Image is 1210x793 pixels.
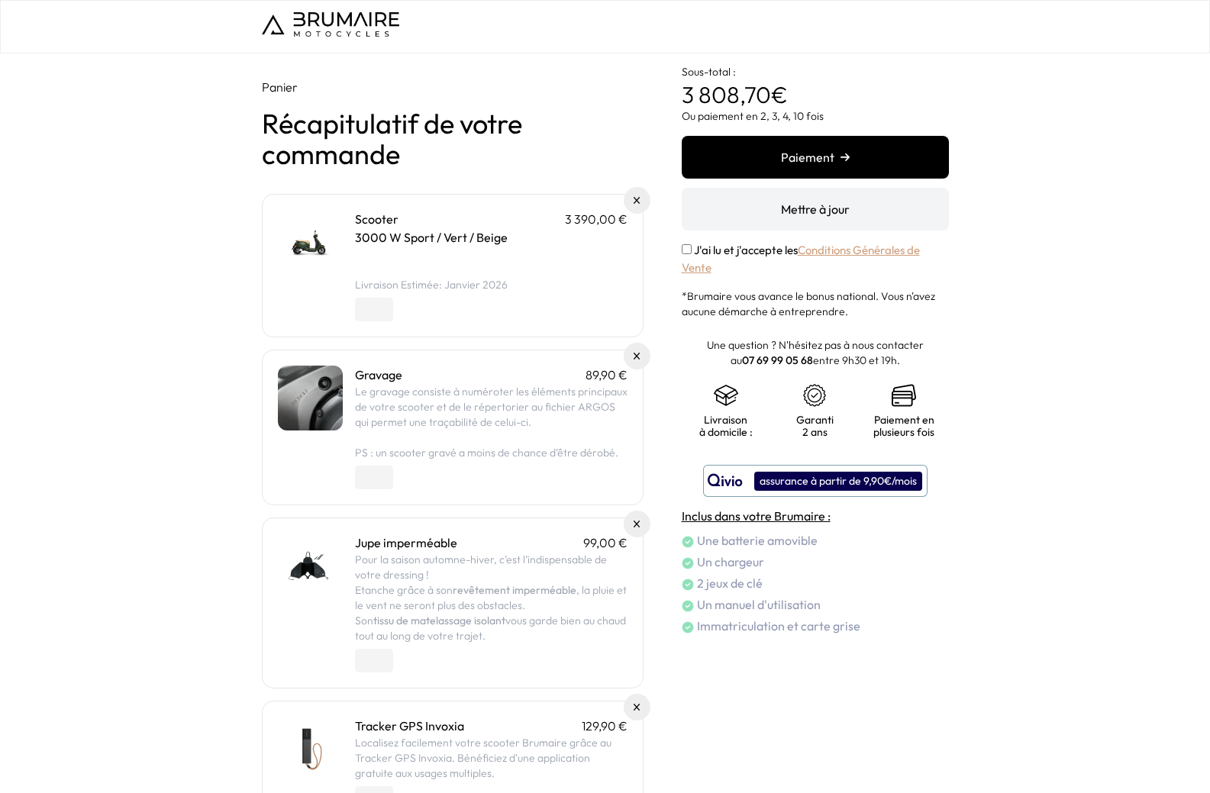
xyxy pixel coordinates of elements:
p: € [682,53,949,108]
img: Scooter - 3000 W Sport / Vert / Beige [278,210,343,275]
img: Supprimer du panier [634,353,640,359]
img: Gravage [278,366,343,430]
a: Gravage [355,367,402,382]
h4: Inclus dans votre Brumaire : [682,507,949,525]
a: Tracker GPS Invoxia [355,718,464,733]
p: 3000 W Sport / Vert / Beige [355,228,628,247]
img: Logo de Brumaire [262,12,399,37]
div: assurance à partir de 9,90€/mois [754,472,922,491]
p: Etanche grâce à son , la pluie et le vent ne seront plus des obstacles. [355,582,628,613]
button: Mettre à jour [682,188,949,230]
p: Son vous garde bien au chaud tout au long de votre trajet. [355,613,628,643]
li: Une batterie amovible [682,531,949,550]
label: J'ai lu et j'accepte les [682,243,920,275]
img: Jupe imperméable [278,534,343,598]
button: Paiement [682,136,949,179]
p: Pour la saison automne-hiver, c’est l’indispensable de votre dressing ! [355,552,628,582]
button: assurance à partir de 9,90€/mois [703,465,928,497]
p: Ou paiement en 2, 3, 4, 10 fois [682,108,949,124]
img: logo qivio [708,472,743,490]
a: Scooter [355,211,398,227]
img: Supprimer du panier [634,704,640,711]
span: PS : un scooter gravé a moins de chance d’être dérobé. [355,446,618,459]
p: 3 390,00 € [565,210,628,228]
p: 89,90 € [586,366,628,384]
span: Le gravage consiste à numéroter les éléments principaux de votre scooter et de le répertorier au ... [355,385,628,429]
p: Garanti 2 ans [786,414,844,438]
img: check.png [682,621,694,633]
p: Une question ? N'hésitez pas à nous contacter au entre 9h30 et 19h. [682,337,949,368]
p: *Brumaire vous avance le bonus national. Vous n'avez aucune démarche à entreprendre. [682,289,949,319]
li: Livraison Estimée: Janvier 2026 [355,277,628,292]
span: Sous-total : [682,65,736,79]
img: check.png [682,557,694,569]
img: Supprimer du panier [634,197,640,204]
img: Tracker GPS Invoxia [278,717,343,782]
p: Panier [262,78,644,96]
li: Un chargeur [682,553,949,571]
a: Jupe imperméable [355,535,457,550]
img: Supprimer du panier [634,521,640,527]
img: credit-cards.png [892,383,916,408]
img: certificat-de-garantie.png [802,383,827,408]
h1: Récapitulatif de votre commande [262,108,644,169]
p: Paiement en plusieurs fois [873,414,934,438]
p: 129,90 € [582,717,628,735]
a: 07 69 99 05 68 [742,353,813,367]
span: 3 808,70 [682,80,771,109]
p: 99,00 € [583,534,628,552]
strong: tissu de matelassage isolant [373,614,505,627]
li: Immatriculation et carte grise [682,617,949,635]
strong: revêtement imperméable [453,583,576,597]
img: check.png [682,579,694,591]
img: check.png [682,600,694,612]
li: 2 jeux de clé [682,574,949,592]
a: Conditions Générales de Vente [682,243,920,275]
img: right-arrow.png [841,153,850,162]
p: Localisez facilement votre scooter Brumaire grâce au Tracker GPS Invoxia. Bénéficiez d'une applic... [355,735,628,781]
p: Livraison à domicile : [697,414,756,438]
img: shipping.png [714,383,738,408]
img: check.png [682,536,694,548]
li: Un manuel d'utilisation [682,595,949,614]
